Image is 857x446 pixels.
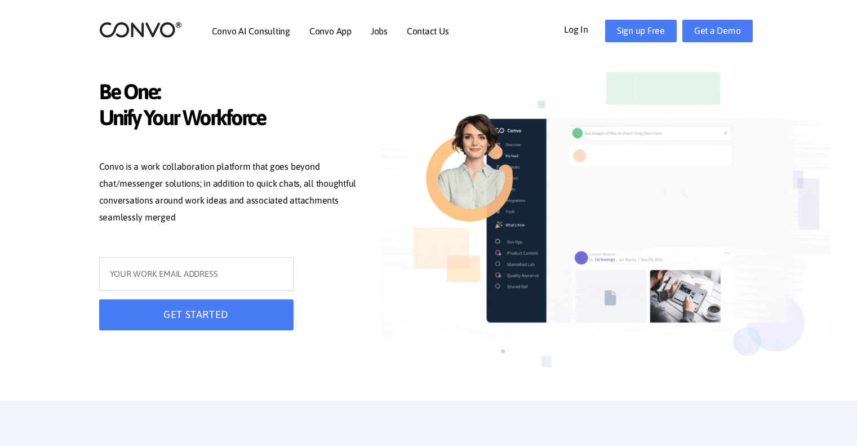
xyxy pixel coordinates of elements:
a: Sign up Free [605,20,677,42]
button: GET STARTED [99,299,294,330]
input: YOUR WORK EMAIL ADDRESS [99,257,294,291]
a: Jobs [371,27,388,36]
a: Log In [564,20,605,38]
span: Unify Your Workforce [99,105,364,134]
a: Contact Us [407,27,449,36]
img: logo_2.png [99,21,182,38]
img: image_not_found [380,52,831,403]
a: Convo AI Consulting [212,27,290,36]
a: Convo App [309,27,352,36]
a: Get a Demo [682,20,753,42]
p: Convo is a work collaboration platform that goes beyond chat/messenger solutions; in addition to ... [99,158,364,228]
span: Be One: [99,79,364,108]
